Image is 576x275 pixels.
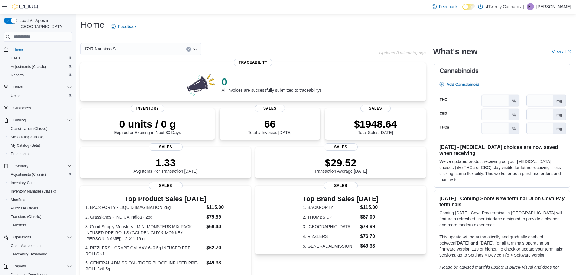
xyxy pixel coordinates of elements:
div: Transaction Average [DATE] [314,157,367,174]
span: Classification (Classic) [11,126,47,131]
span: Customers [13,106,31,110]
span: Inventory Manager (Classic) [11,189,56,194]
p: $29.52 [314,157,367,169]
button: Transfers (Classic) [6,213,74,221]
span: My Catalog (Classic) [8,133,72,141]
span: Promotions [8,150,72,158]
span: Users [8,92,72,99]
h3: [DATE] - Coming Soon! New terminal UI on Cova Pay terminals [439,195,565,207]
span: Operations [13,235,31,240]
span: Inventory Count [11,181,37,185]
a: My Catalog (Classic) [8,133,47,141]
button: Users [11,84,25,91]
h2: What's new [433,47,477,56]
span: Cash Management [8,242,72,249]
a: Reports [8,72,26,79]
span: Purchase Orders [11,206,38,211]
span: Sales [149,143,183,151]
span: Promotions [11,152,29,156]
a: Users [8,92,23,99]
span: Manifests [8,196,72,203]
button: Purchase Orders [6,204,74,213]
span: Sales [360,105,391,112]
span: Sales [255,105,285,112]
button: Inventory Manager (Classic) [6,187,74,196]
div: Francis Licmo [527,3,534,10]
span: Sales [149,182,183,189]
button: Home [1,45,74,54]
p: 0 units / 0 g [114,118,181,130]
span: Inventory Count [8,179,72,187]
a: Classification (Classic) [8,125,50,132]
a: Users [8,55,23,62]
a: Customers [11,104,33,112]
span: Feedback [439,4,457,10]
h3: [DATE] - [MEDICAL_DATA] choices are now saved when receiving [439,144,565,156]
span: Adjustments (Classic) [11,64,46,69]
span: FL [528,3,532,10]
button: Manifests [6,196,74,204]
p: Coming [DATE], Cova Pay terminal in [GEOGRAPHIC_DATA] will feature a refreshed user interface des... [439,210,565,228]
button: Inventory [1,162,74,170]
span: Transfers [11,223,26,228]
p: 4Twenty Cannabis [486,3,521,10]
a: Transfers (Classic) [8,213,44,220]
p: Updated 3 minute(s) ago [379,50,426,55]
button: Catalog [11,117,28,124]
span: My Catalog (Beta) [11,143,40,148]
p: $1948.64 [354,118,397,130]
button: Reports [1,262,74,270]
button: Clear input [186,47,191,52]
button: Catalog [1,116,74,124]
a: Inventory Manager (Classic) [8,188,59,195]
span: Sales [324,143,358,151]
dd: $79.99 [360,223,379,230]
dt: 4. RIZZLERS - GRAPE GALAXY 6x0.5g INFUSED PRE-ROLLS x1 [85,245,204,257]
a: Traceabilty Dashboard [8,251,50,258]
button: My Catalog (Classic) [6,133,74,141]
span: Inventory [13,164,28,168]
a: Transfers [8,222,28,229]
p: 66 [248,118,291,130]
dd: $49.38 [360,242,379,250]
button: Users [1,83,74,91]
h3: Top Brand Sales [DATE] [303,195,379,203]
dd: $79.99 [206,213,246,221]
button: Traceabilty Dashboard [6,250,74,258]
dd: $62.70 [206,244,246,251]
a: Adjustments (Classic) [8,171,48,178]
span: Traceability [234,59,272,66]
button: Customers [1,104,74,112]
div: Total Sales [DATE] [354,118,397,135]
p: 1.33 [134,157,198,169]
dd: $49.38 [206,259,246,267]
button: Adjustments (Classic) [6,170,74,179]
p: [PERSON_NAME] [536,3,571,10]
span: Users [11,56,20,61]
p: This update will be automatically and gradually enabled between , for all terminals operating on ... [439,234,565,258]
dt: 5. GENERAL ADMISSION - TIGER BLOOD INFUSED PRE-ROLL 3x0.5g [85,260,204,272]
span: Reports [13,264,26,269]
a: Adjustments (Classic) [8,63,48,70]
span: Transfers (Classic) [8,213,72,220]
a: Inventory Count [8,179,39,187]
span: Feedback [118,24,136,30]
a: Feedback [108,21,139,33]
dd: $115.00 [206,204,246,211]
span: Sales [324,182,358,189]
div: All invoices are successfully submitted to traceability! [222,76,321,93]
button: Open list of options [193,47,198,52]
span: My Catalog (Classic) [11,135,44,139]
dt: 3. [GEOGRAPHIC_DATA] [303,224,358,230]
dt: 1. BACKFORTY [303,204,358,210]
span: Classification (Classic) [8,125,72,132]
span: Catalog [11,117,72,124]
dt: 2. THUMBS UP [303,214,358,220]
button: Users [6,54,74,62]
span: Reports [8,72,72,79]
img: 0 [185,72,217,96]
button: Inventory Count [6,179,74,187]
span: Reports [11,73,24,78]
span: Reports [11,263,72,270]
